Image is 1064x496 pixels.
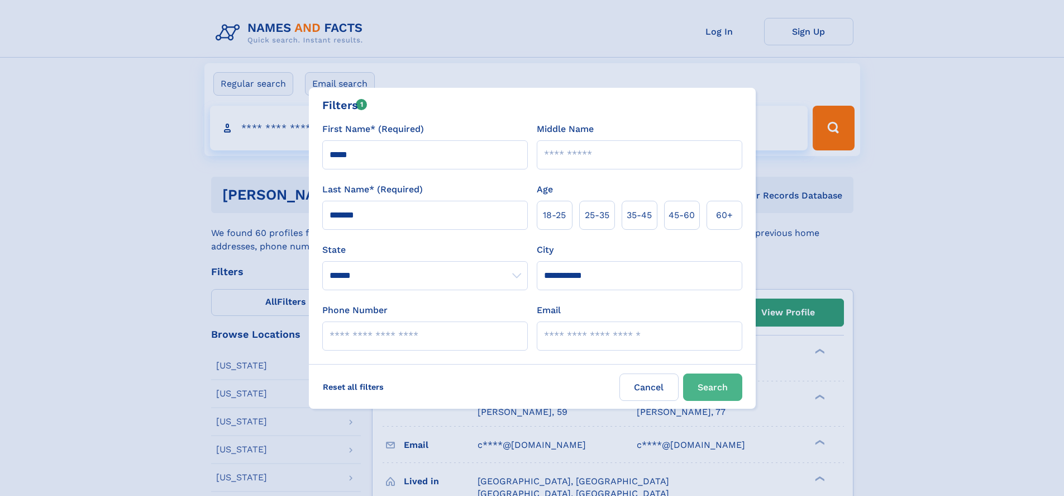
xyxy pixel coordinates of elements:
label: Email [537,304,561,317]
label: Phone Number [322,304,388,317]
span: 45‑60 [669,209,695,222]
label: Cancel [619,374,679,401]
label: City [537,243,554,257]
span: 35‑45 [627,209,652,222]
span: 25‑35 [585,209,609,222]
label: First Name* (Required) [322,122,424,136]
label: State [322,243,528,257]
label: Middle Name [537,122,594,136]
label: Reset all filters [316,374,391,400]
label: Age [537,183,553,196]
button: Search [683,374,742,401]
span: 60+ [716,209,733,222]
span: 18‑25 [543,209,566,222]
div: Filters [322,97,368,114]
label: Last Name* (Required) [322,183,423,196]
